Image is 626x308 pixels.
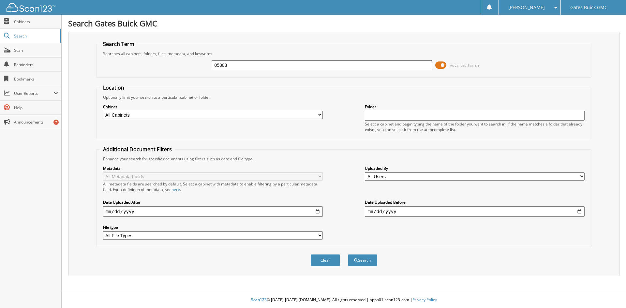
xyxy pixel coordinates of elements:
[100,40,138,48] legend: Search Term
[100,156,588,162] div: Enhance your search for specific documents using filters such as date and file type.
[62,292,626,308] div: © [DATE]-[DATE] [DOMAIN_NAME]. All rights reserved | appb01-scan123-com |
[14,62,58,67] span: Reminders
[103,206,323,217] input: start
[251,297,267,302] span: Scan123
[570,6,607,9] span: Gates Buick GMC
[365,121,585,132] div: Select a cabinet and begin typing the name of the folder you want to search in. If the name match...
[14,76,58,82] span: Bookmarks
[311,254,340,266] button: Clear
[100,84,127,91] legend: Location
[171,187,180,192] a: here
[103,225,323,230] label: File type
[103,104,323,110] label: Cabinet
[14,119,58,125] span: Announcements
[365,104,585,110] label: Folder
[14,105,58,110] span: Help
[100,146,175,153] legend: Additional Document Filters
[53,120,59,125] div: 7
[100,95,588,100] div: Optionally limit your search to a particular cabinet or folder
[14,91,53,96] span: User Reports
[103,181,323,192] div: All metadata fields are searched by default. Select a cabinet with metadata to enable filtering b...
[365,206,585,217] input: end
[412,297,437,302] a: Privacy Policy
[348,254,377,266] button: Search
[103,166,323,171] label: Metadata
[14,19,58,24] span: Cabinets
[450,63,479,68] span: Advanced Search
[7,3,55,12] img: scan123-logo-white.svg
[508,6,545,9] span: [PERSON_NAME]
[103,199,323,205] label: Date Uploaded After
[365,166,585,171] label: Uploaded By
[14,33,57,39] span: Search
[68,18,619,29] h1: Search Gates Buick GMC
[100,51,588,56] div: Searches all cabinets, folders, files, metadata, and keywords
[365,199,585,205] label: Date Uploaded Before
[14,48,58,53] span: Scan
